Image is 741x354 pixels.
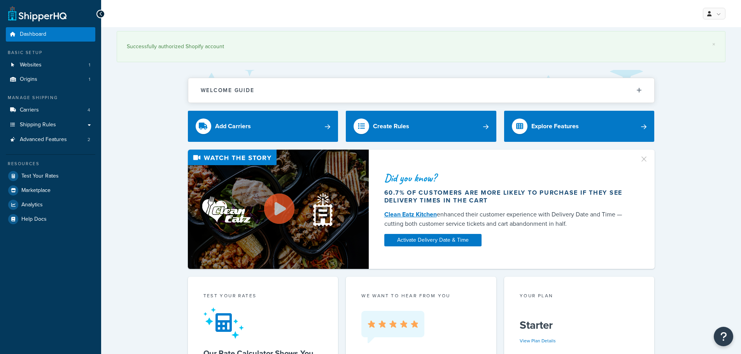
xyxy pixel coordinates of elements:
[215,121,251,132] div: Add Carriers
[20,136,67,143] span: Advanced Features
[89,62,90,68] span: 1
[384,210,437,219] a: Clean Eatz Kitchen
[6,118,95,132] a: Shipping Rules
[188,111,338,142] a: Add Carriers
[201,87,254,93] h2: Welcome Guide
[88,136,90,143] span: 2
[504,111,655,142] a: Explore Features
[6,198,95,212] a: Analytics
[384,210,630,228] div: enhanced their customer experience with Delivery Date and Time — cutting both customer service ti...
[21,173,59,180] span: Test Your Rates
[6,160,95,167] div: Resources
[361,292,481,299] p: we want to hear from you
[188,150,369,269] img: Video thumbnail
[127,41,715,52] div: Successfully authorized Shopify account
[520,292,639,301] div: Your Plan
[714,327,733,346] button: Open Resource Center
[6,58,95,72] li: Websites
[6,212,95,226] a: Help Docs
[21,187,51,194] span: Marketplace
[520,337,556,344] a: View Plan Details
[6,133,95,147] li: Advanced Features
[20,62,42,68] span: Websites
[20,122,56,128] span: Shipping Rules
[384,173,630,183] div: Did you know?
[531,121,579,132] div: Explore Features
[88,107,90,113] span: 4
[21,202,43,208] span: Analytics
[6,169,95,183] a: Test Your Rates
[6,27,95,42] a: Dashboard
[20,107,39,113] span: Carriers
[346,111,496,142] a: Create Rules
[6,183,95,197] a: Marketplace
[6,49,95,56] div: Basic Setup
[20,76,37,83] span: Origins
[384,189,630,204] div: 60.7% of customers are more likely to purchase if they see delivery times in the cart
[520,319,639,331] h5: Starter
[6,103,95,117] li: Carriers
[712,41,715,47] a: ×
[6,72,95,87] li: Origins
[188,78,654,103] button: Welcome Guide
[20,31,46,38] span: Dashboard
[6,133,95,147] a: Advanced Features2
[203,292,323,301] div: Test your rates
[373,121,409,132] div: Create Rules
[21,216,47,223] span: Help Docs
[89,76,90,83] span: 1
[6,94,95,101] div: Manage Shipping
[384,234,482,246] a: Activate Delivery Date & Time
[6,58,95,72] a: Websites1
[6,103,95,117] a: Carriers4
[6,72,95,87] a: Origins1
